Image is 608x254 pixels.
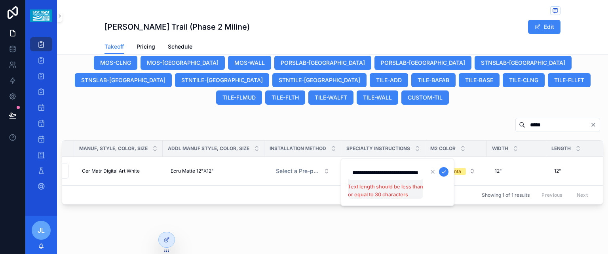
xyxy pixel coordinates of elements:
[370,73,408,87] button: TILE-ADD
[228,56,271,70] button: MOS-WALL
[503,73,545,87] button: TILE-CLNG
[141,56,225,70] button: MOS-[GEOGRAPHIC_DATA]
[234,59,265,67] span: MOS-WALL
[418,76,449,84] span: TILE-BAFAB
[38,226,45,235] span: JL
[274,56,371,70] button: PORSLAB-[GEOGRAPHIC_DATA]
[465,76,493,84] span: TILE-BASE
[269,164,336,179] a: Select Button
[25,32,57,204] div: scrollable content
[272,73,367,87] button: STNTILE-[GEOGRAPHIC_DATA]
[430,164,482,179] a: Select Button
[381,59,465,67] span: PORSLAB-[GEOGRAPHIC_DATA]
[137,43,155,51] span: Pricing
[554,76,584,84] span: TILE-FLLFT
[100,59,131,67] span: MOS-CLNG
[270,164,336,178] button: Select Button
[481,59,565,67] span: STNSLAB-[GEOGRAPHIC_DATA]
[30,9,52,22] img: App logo
[104,21,250,32] h1: [PERSON_NAME] Trail (Phase 2 Miline)
[346,145,410,152] span: Specialty Instructions
[430,145,456,152] span: M2 Color
[137,40,155,55] a: Pricing
[528,20,560,34] button: Edit
[492,145,508,152] span: Width
[75,73,172,87] button: STNSLAB-[GEOGRAPHIC_DATA]
[357,90,398,105] button: TILE-WALL
[430,164,482,178] button: Select Button
[411,73,456,87] button: TILE-BAFAB
[94,56,137,70] button: MOS-CLNG
[348,183,423,199] li: Text length should be less than or equal to 30 characters
[104,40,124,55] a: Takeoff
[167,165,260,177] a: Ecru Matte 12"X12"
[216,90,262,105] button: TILE-FLMUD
[279,76,360,84] span: STNTILE-[GEOGRAPHIC_DATA]
[222,94,256,102] span: TILE-FLMUD
[79,145,148,152] span: Manuf, Style, Color, Size
[551,145,571,152] span: Length
[308,90,353,105] button: TILE-WALFT
[82,168,140,174] span: Cer Matr Digital Art White
[408,94,443,102] span: CUSTOM-TIL
[315,94,347,102] span: TILE-WALFT
[104,43,124,51] span: Takeoff
[272,94,299,102] span: TILE-FLTH
[374,56,471,70] button: PORSLAB-[GEOGRAPHIC_DATA]
[492,165,541,177] a: 12"
[79,165,158,177] a: Cer Matr Digital Art White
[554,168,561,174] span: 12"
[168,43,192,51] span: Schedule
[147,59,218,67] span: MOS-[GEOGRAPHIC_DATA]
[475,56,572,70] button: STNSLAB-[GEOGRAPHIC_DATA]
[551,165,601,177] a: 12"
[376,76,402,84] span: TILE-ADD
[168,40,192,55] a: Schedule
[171,168,214,174] span: Ecru Matte 12"X12"
[168,145,249,152] span: Addl Manuf Style, Color, Size
[181,76,263,84] span: STNTILE-[GEOGRAPHIC_DATA]
[276,167,320,175] span: Select a Pre-populated Installation Method
[81,76,165,84] span: STNSLAB-[GEOGRAPHIC_DATA]
[509,76,538,84] span: TILE-CLNG
[495,168,502,174] span: 12"
[482,192,530,198] span: Showing 1 of 1 results
[265,90,305,105] button: TILE-FLTH
[281,59,365,67] span: PORSLAB-[GEOGRAPHIC_DATA]
[590,122,600,128] button: Clear
[459,73,500,87] button: TILE-BASE
[363,94,392,102] span: TILE-WALL
[548,73,591,87] button: TILE-FLLFT
[401,90,449,105] button: CUSTOM-TIL
[175,73,269,87] button: STNTILE-[GEOGRAPHIC_DATA]
[270,145,326,152] span: Installation Method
